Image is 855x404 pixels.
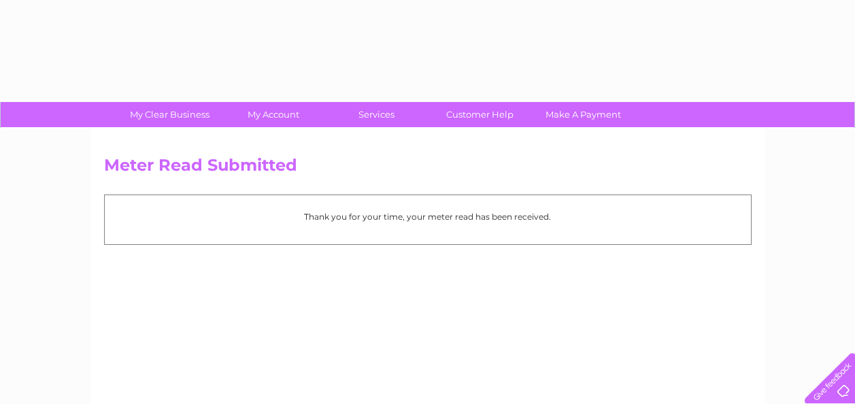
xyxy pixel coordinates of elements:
[527,102,639,127] a: Make A Payment
[217,102,329,127] a: My Account
[320,102,433,127] a: Services
[104,156,752,182] h2: Meter Read Submitted
[112,210,744,223] p: Thank you for your time, your meter read has been received.
[114,102,226,127] a: My Clear Business
[424,102,536,127] a: Customer Help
